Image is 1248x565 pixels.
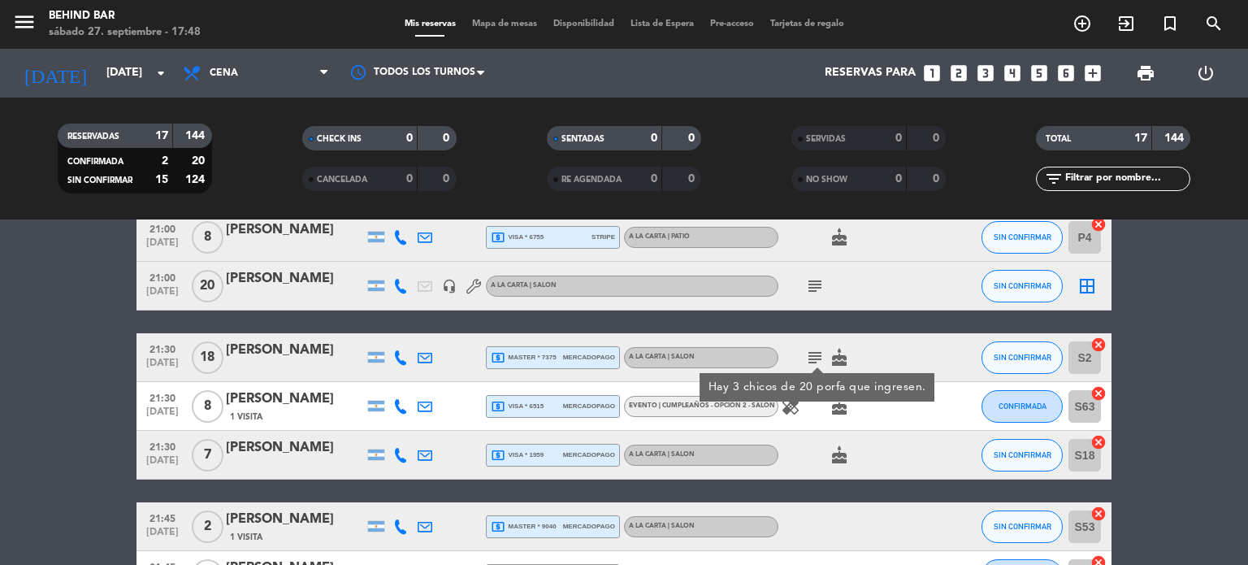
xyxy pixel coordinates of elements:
[443,133,453,144] strong: 0
[1090,385,1107,402] i: cancel
[226,340,364,361] div: [PERSON_NAME]
[49,8,201,24] div: Behind Bar
[491,350,557,365] span: master * 7375
[491,399,505,414] i: local_atm
[1077,276,1097,296] i: border_all
[67,133,119,141] span: RESERVADAS
[688,173,698,185] strong: 0
[651,133,657,144] strong: 0
[999,402,1046,411] span: CONFIRMADA
[921,63,942,84] i: looks_one
[1082,63,1103,84] i: add_box
[933,173,942,185] strong: 0
[1160,14,1180,33] i: turned_in_not
[230,531,262,544] span: 1 Visita
[185,174,208,185] strong: 124
[142,388,183,406] span: 21:30
[1164,133,1187,144] strong: 144
[155,174,168,185] strong: 15
[1116,14,1136,33] i: exit_to_app
[895,133,902,144] strong: 0
[563,450,615,460] span: mercadopago
[805,276,825,296] i: subject
[981,341,1063,374] button: SIN CONFIRMAR
[226,268,364,289] div: [PERSON_NAME]
[806,135,846,143] span: SERVIDAS
[545,20,622,28] span: Disponibilidad
[142,267,183,286] span: 21:00
[491,399,544,414] span: visa * 6515
[561,176,622,184] span: RE AGENDADA
[651,173,657,185] strong: 0
[491,230,505,245] i: local_atm
[192,155,208,167] strong: 20
[629,523,695,529] span: A LA CARTA | SALON
[12,55,98,91] i: [DATE]
[192,270,223,302] span: 20
[67,158,123,166] span: CONFIRMADA
[443,173,453,185] strong: 0
[825,67,916,80] span: Reservas para
[805,348,825,367] i: subject
[806,176,847,184] span: NO SHOW
[142,455,183,474] span: [DATE]
[210,67,238,79] span: Cena
[12,10,37,34] i: menu
[933,133,942,144] strong: 0
[491,230,544,245] span: visa * 6755
[142,508,183,527] span: 21:45
[464,20,545,28] span: Mapa de mesas
[142,437,183,455] span: 21:30
[981,511,1063,543] button: SIN CONFIRMAR
[629,233,690,240] span: A LA CARTA | PATIO
[1176,49,1236,98] div: LOG OUT
[1204,14,1224,33] i: search
[1136,63,1155,83] span: print
[629,451,695,458] span: A LA CARTA | SALON
[230,411,262,424] span: 1 Visita
[591,232,615,242] span: stripe
[688,133,698,144] strong: 0
[629,402,775,409] span: EVENTO | Cumpleaños - Opción 2 - SALON
[762,20,852,28] span: Tarjetas de regalo
[994,233,1051,241] span: SIN CONFIRMAR
[192,511,223,543] span: 2
[708,379,926,396] div: Hay 3 chicos de 20 porfa que ingresen.
[406,133,413,144] strong: 0
[1002,63,1023,84] i: looks_4
[406,173,413,185] strong: 0
[1196,63,1215,83] i: power_settings_new
[948,63,969,84] i: looks_two
[1055,63,1077,84] i: looks_6
[67,176,132,185] span: SIN CONFIRMAR
[994,522,1051,531] span: SIN CONFIRMAR
[994,353,1051,362] span: SIN CONFIRMAR
[226,219,364,241] div: [PERSON_NAME]
[192,221,223,254] span: 8
[317,135,362,143] span: CHECK INS
[151,63,171,83] i: arrow_drop_down
[192,439,223,472] span: 7
[12,10,37,40] button: menu
[142,406,183,425] span: [DATE]
[142,527,183,545] span: [DATE]
[1090,337,1107,353] i: cancel
[622,20,702,28] span: Lista de Espera
[317,176,367,184] span: CANCELADA
[1029,63,1050,84] i: looks_5
[491,350,505,365] i: local_atm
[162,155,168,167] strong: 2
[192,341,223,374] span: 18
[491,519,557,534] span: master * 9040
[49,24,201,41] div: sábado 27. septiembre - 17:48
[895,173,902,185] strong: 0
[142,219,183,237] span: 21:00
[1064,170,1189,188] input: Filtrar por nombre...
[142,339,183,358] span: 21:30
[142,358,183,376] span: [DATE]
[830,348,849,367] i: cake
[491,282,557,289] span: A LA CARTA | SALON
[1090,434,1107,450] i: cancel
[975,63,996,84] i: looks_3
[1134,133,1147,144] strong: 17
